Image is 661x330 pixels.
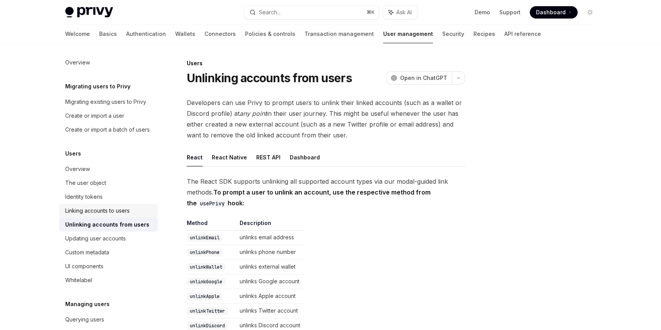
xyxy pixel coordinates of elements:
[187,278,225,286] code: unlinkGoogle
[530,6,578,19] a: Dashboard
[99,25,117,43] a: Basics
[59,204,158,218] a: Linking accounts to users
[59,218,158,232] a: Unlinking accounts from users
[396,8,412,16] span: Ask AI
[59,123,158,137] a: Create or import a batch of users
[237,219,305,230] th: Description
[65,164,90,174] div: Overview
[59,232,158,245] a: Updating user accounts
[65,111,124,120] div: Create or import a user
[65,248,109,257] div: Custom metadata
[187,71,352,85] h1: Unlinking accounts from users
[65,262,103,271] div: UI components
[237,289,305,304] td: unlinks Apple account
[65,58,90,67] div: Overview
[187,59,465,67] div: Users
[65,234,126,243] div: Updating user accounts
[212,148,247,166] button: React Native
[65,192,103,201] div: Identity tokens
[187,263,225,271] code: unlinkWallet
[59,109,158,123] a: Create or import a user
[187,188,431,207] strong: To prompt a user to unlink an account, use the respective method from the hook:
[65,125,150,134] div: Create or import a batch of users
[187,176,465,208] span: The React SDK supports unlinking all supported account types via our modal-guided link methods.
[237,230,305,245] td: unlinks email address
[197,199,228,208] code: usePrivy
[187,97,465,140] span: Developers can use Privy to prompt users to unlink their linked accounts (such as a wallet or Dis...
[536,8,566,16] span: Dashboard
[187,322,228,330] code: unlinkDiscord
[65,7,113,18] img: light logo
[59,176,158,190] a: The user object
[187,148,203,166] button: React
[59,190,158,204] a: Identity tokens
[244,5,379,19] button: Search...⌘K
[187,307,228,315] code: unlinkTwitter
[187,249,223,256] code: unlinkPhone
[59,273,158,287] a: Whitelabel
[65,276,92,285] div: Whitelabel
[240,110,267,117] em: any point
[237,304,305,318] td: unlinks Twitter account
[59,162,158,176] a: Overview
[59,313,158,327] a: Querying users
[256,148,281,166] button: REST API
[259,8,281,17] div: Search...
[237,274,305,289] td: unlinks Google account
[65,25,90,43] a: Welcome
[475,8,490,16] a: Demo
[59,56,158,69] a: Overview
[65,300,110,309] h5: Managing users
[367,9,375,15] span: ⌘ K
[383,5,417,19] button: Ask AI
[59,245,158,259] a: Custom metadata
[442,25,464,43] a: Security
[245,25,295,43] a: Policies & controls
[205,25,236,43] a: Connectors
[187,219,237,230] th: Method
[126,25,166,43] a: Authentication
[187,234,223,242] code: unlinkEmail
[304,25,374,43] a: Transaction management
[65,206,130,215] div: Linking accounts to users
[65,178,106,188] div: The user object
[65,97,146,107] div: Migrating existing users to Privy
[237,260,305,274] td: unlinks external wallet
[65,220,149,229] div: Unlinking accounts from users
[386,71,452,85] button: Open in ChatGPT
[65,315,104,324] div: Querying users
[175,25,195,43] a: Wallets
[473,25,495,43] a: Recipes
[499,8,521,16] a: Support
[59,95,158,109] a: Migrating existing users to Privy
[400,74,447,82] span: Open in ChatGPT
[65,82,130,91] h5: Migrating users to Privy
[584,6,596,19] button: Toggle dark mode
[504,25,541,43] a: API reference
[59,259,158,273] a: UI components
[187,293,223,300] code: unlinkApple
[65,149,81,158] h5: Users
[237,245,305,260] td: unlinks phone number
[383,25,433,43] a: User management
[290,148,320,166] button: Dashboard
